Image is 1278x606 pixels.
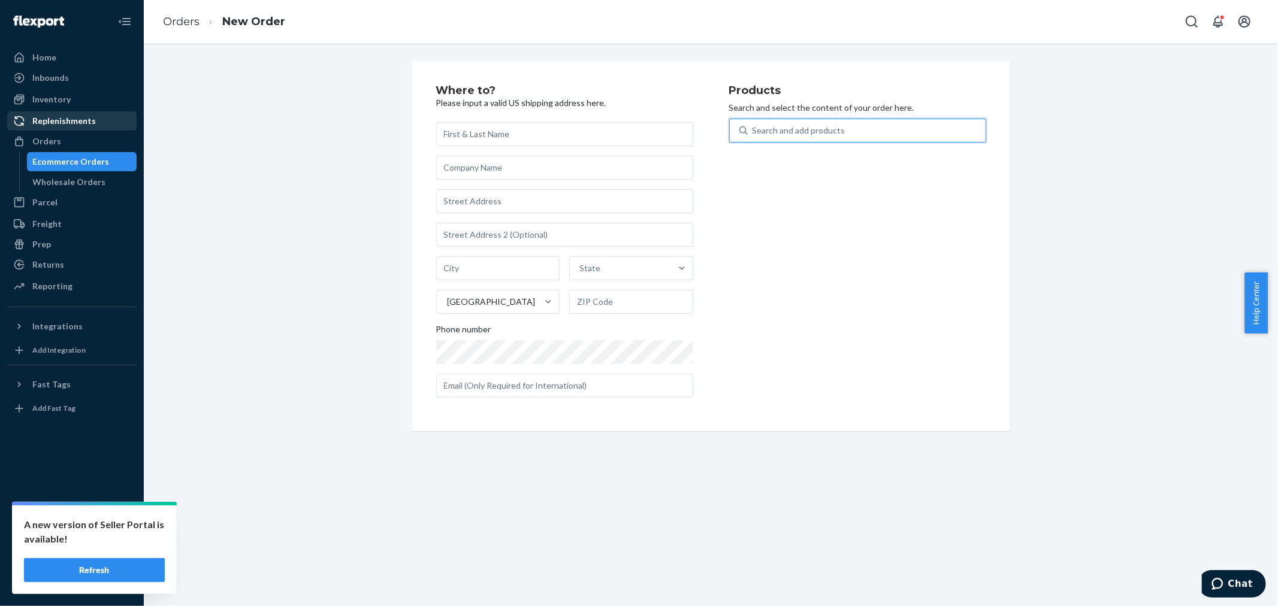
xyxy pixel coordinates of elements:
a: Add Integration [7,341,137,360]
h2: Products [729,85,986,97]
div: Home [32,51,56,63]
a: Ecommerce Orders [27,152,137,171]
div: Reporting [32,280,72,292]
iframe: Opens a widget where you can chat to one of our agents [1202,570,1266,600]
a: Freight [7,214,137,234]
a: Orders [163,15,200,28]
input: ZIP Code [569,290,693,314]
a: Inbounds [7,68,137,87]
button: Help Center [1244,272,1268,334]
input: First & Last Name [436,122,693,146]
div: Parcel [32,196,58,208]
div: Inbounds [32,72,69,84]
div: Inventory [32,93,71,105]
div: Fast Tags [32,378,71,390]
a: Replenishments [7,111,137,131]
a: Returns [7,255,137,274]
a: Settings [7,511,137,531]
a: Parcel [7,193,137,212]
input: Email (Only Required for International) [436,374,693,398]
button: Open Search Box [1180,10,1204,34]
ol: breadcrumbs [153,4,295,40]
a: Help Center [7,552,137,571]
button: Fast Tags [7,375,137,394]
h2: Where to? [436,85,693,97]
button: Close Navigation [113,10,137,34]
input: Company Name [436,156,693,180]
a: New Order [222,15,285,28]
div: Wholesale Orders [33,176,106,188]
input: [GEOGRAPHIC_DATA] [446,296,448,308]
input: City [436,256,560,280]
a: Reporting [7,277,137,296]
div: Freight [32,218,62,230]
div: Add Fast Tag [32,403,75,413]
p: Search and select the content of your order here. [729,102,986,114]
button: Open account menu [1232,10,1256,34]
div: Prep [32,238,51,250]
a: Home [7,48,137,67]
input: Street Address [436,189,693,213]
a: Orders [7,132,137,151]
div: Add Integration [32,345,86,355]
p: A new version of Seller Portal is available! [24,517,165,546]
p: Please input a valid US shipping address here. [436,97,693,109]
div: Integrations [32,320,83,332]
a: Wholesale Orders [27,172,137,192]
button: Talk to Support [7,532,137,551]
button: Open notifications [1206,10,1230,34]
div: Replenishments [32,115,96,127]
input: Street Address 2 (Optional) [436,223,693,247]
div: Orders [32,135,61,147]
div: [GEOGRAPHIC_DATA] [448,296,536,308]
button: Give Feedback [7,572,137,592]
a: Inventory [7,90,137,109]
span: Phone number [436,323,491,340]
div: Returns [32,259,64,271]
div: State [579,262,600,274]
img: Flexport logo [13,16,64,28]
button: Integrations [7,317,137,336]
a: Add Fast Tag [7,399,137,418]
a: Prep [7,235,137,254]
div: Search and add products [753,125,845,137]
button: Refresh [24,558,165,582]
div: Ecommerce Orders [33,156,110,168]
